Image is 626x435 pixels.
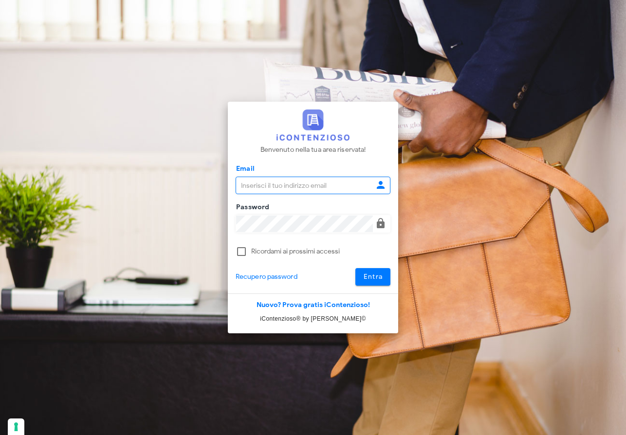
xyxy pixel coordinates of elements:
[355,268,391,286] button: Entra
[233,202,270,212] label: Password
[260,145,366,155] p: Benvenuto nella tua area riservata!
[251,247,390,256] label: Ricordami ai prossimi accessi
[8,418,24,435] button: Le tue preferenze relative al consenso per le tecnologie di tracciamento
[233,164,255,174] label: Email
[236,177,373,194] input: Inserisci il tuo indirizzo email
[257,301,370,309] a: Nuovo? Prova gratis iContenzioso!
[236,272,297,282] a: Recupero password
[228,314,398,324] p: iContenzioso® by [PERSON_NAME]©
[363,272,383,281] span: Entra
